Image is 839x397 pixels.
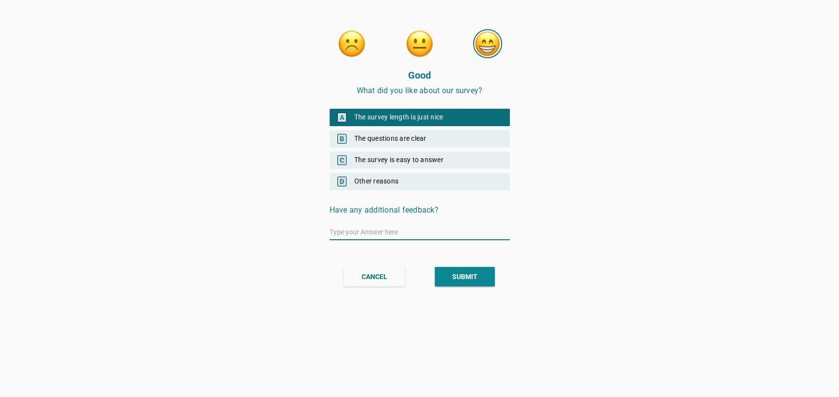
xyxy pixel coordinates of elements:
span: What did you like about our survey? [357,86,483,95]
span: C [337,155,347,165]
span: Have any additional feedback? [330,205,439,215]
div: The survey length is just nice [330,109,510,126]
div: The questions are clear [330,130,510,148]
div: The survey is easy to answer [330,151,510,169]
div: SUBMIT [452,272,477,282]
button: CANCEL [344,267,405,286]
div: Other reasons [330,173,510,190]
button: SUBMIT [435,267,495,286]
span: D [337,177,347,186]
strong: Good [408,69,431,81]
div: CANCEL [362,272,387,282]
span: B [337,134,347,144]
span: A [337,113,347,122]
input: Type your Answer here [330,224,510,240]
